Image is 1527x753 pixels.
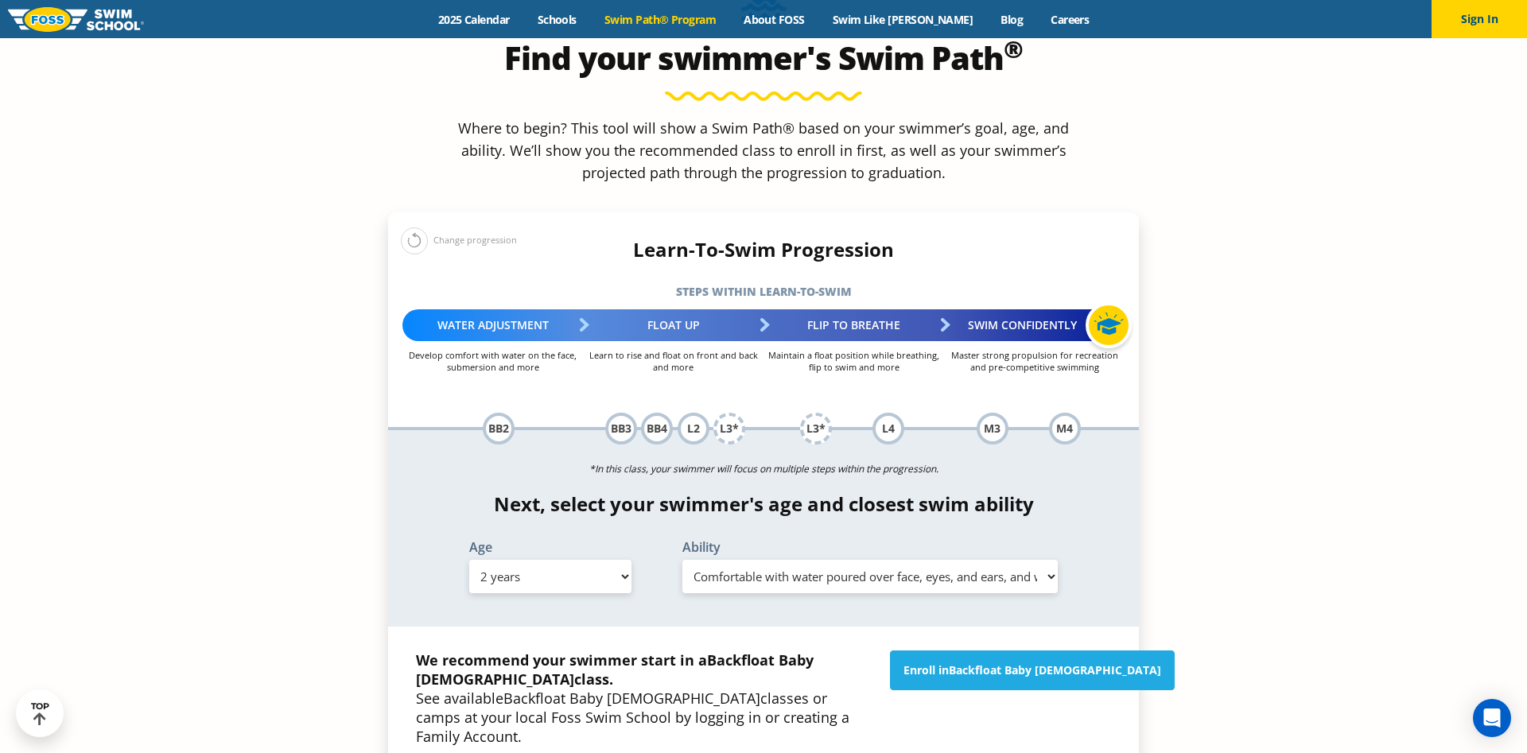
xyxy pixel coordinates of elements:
[416,650,814,689] span: Backfloat Baby [DEMOGRAPHIC_DATA]
[1037,12,1103,27] a: Careers
[1473,699,1511,737] div: Open Intercom Messenger
[583,349,763,373] p: Learn to rise and float on front and back and more
[763,349,944,373] p: Maintain a float position while breathing, flip to swim and more
[583,309,763,341] div: Float Up
[31,701,49,726] div: TOP
[402,349,583,373] p: Develop comfort with water on the face, submersion and more
[605,413,637,444] div: BB3
[944,309,1125,341] div: Swim Confidently
[483,413,515,444] div: BB2
[641,413,673,444] div: BB4
[388,239,1139,261] h4: Learn-To-Swim Progression
[388,39,1139,77] h2: Find your swimmer's Swim Path
[424,12,523,27] a: 2025 Calendar
[388,493,1139,515] h4: Next, select your swimmer's age and closest swim ability
[469,541,631,553] label: Age
[730,12,819,27] a: About FOSS
[977,413,1008,444] div: M3
[590,12,729,27] a: Swim Path® Program
[872,413,904,444] div: L4
[678,413,709,444] div: L2
[8,7,144,32] img: FOSS Swim School Logo
[503,689,760,708] span: Backfloat Baby [DEMOGRAPHIC_DATA]
[890,650,1175,690] a: Enroll inBackfloat Baby [DEMOGRAPHIC_DATA]
[944,349,1125,373] p: Master strong propulsion for recreation and pre-competitive swimming
[1004,33,1023,65] sup: ®
[1049,413,1081,444] div: M4
[416,650,874,746] p: See available classes or camps at your local Foss Swim School by logging in or creating a Family ...
[949,662,1161,677] span: Backfloat Baby [DEMOGRAPHIC_DATA]
[401,227,517,254] div: Change progression
[388,458,1139,480] p: *In this class, your swimmer will focus on multiple steps within the progression.
[523,12,590,27] a: Schools
[818,12,987,27] a: Swim Like [PERSON_NAME]
[388,281,1139,303] h5: Steps within Learn-to-Swim
[416,650,814,689] strong: We recommend your swimmer start in a class.
[452,117,1075,184] p: Where to begin? This tool will show a Swim Path® based on your swimmer’s goal, age, and ability. ...
[682,541,1058,553] label: Ability
[402,309,583,341] div: Water Adjustment
[763,309,944,341] div: Flip to Breathe
[987,12,1037,27] a: Blog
